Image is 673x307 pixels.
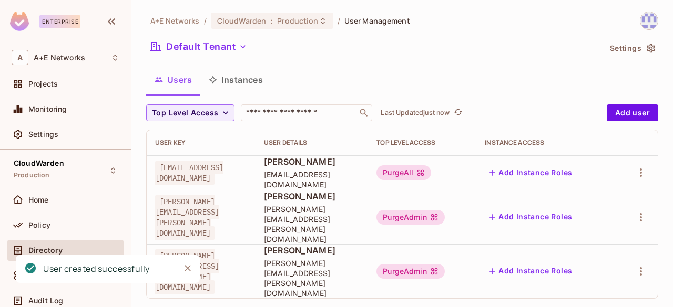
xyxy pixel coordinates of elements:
[28,196,49,204] span: Home
[485,263,576,280] button: Add Instance Roles
[39,15,80,28] div: Enterprise
[264,170,360,189] span: [EMAIL_ADDRESS][DOMAIN_NAME]
[376,165,431,180] div: PurgeAll
[454,108,463,118] span: refresh
[450,107,464,119] span: Click to refresh data
[485,139,606,147] div: Instance Access
[264,190,360,202] span: [PERSON_NAME]
[270,17,273,25] span: :
[152,107,218,120] span: Top Level Access
[485,209,576,226] button: Add Instance Roles
[344,16,410,26] span: User Management
[452,107,464,119] button: refresh
[217,16,266,26] span: CloudWarden
[376,210,445,225] div: PurgeAdmin
[155,161,223,185] span: [EMAIL_ADDRESS][DOMAIN_NAME]
[28,246,63,255] span: Directory
[381,109,450,117] p: Last Updated just now
[43,262,150,276] div: User created successfully
[28,80,58,88] span: Projects
[28,105,67,113] span: Monitoring
[34,54,85,62] span: Workspace: A+E Networks
[485,164,576,181] button: Add Instance Roles
[264,245,360,256] span: [PERSON_NAME]
[607,104,658,121] button: Add user
[14,171,50,179] span: Production
[338,16,340,26] li: /
[200,67,271,93] button: Instances
[155,139,247,147] div: User Key
[155,249,219,294] span: [PERSON_NAME][EMAIL_ADDRESS][PERSON_NAME][DOMAIN_NAME]
[376,139,468,147] div: Top Level Access
[264,258,360,298] span: [PERSON_NAME][EMAIL_ADDRESS][PERSON_NAME][DOMAIN_NAME]
[28,130,58,139] span: Settings
[146,67,200,93] button: Users
[150,16,200,26] span: the active workspace
[204,16,207,26] li: /
[12,50,28,65] span: A
[264,156,360,167] span: [PERSON_NAME]
[146,104,234,121] button: Top Level Access
[264,139,360,147] div: User Details
[10,12,29,31] img: SReyMgAAAABJRU5ErkJggg==
[28,297,63,305] span: Audit Log
[277,16,318,26] span: Production
[640,12,658,29] img: Muhammad Kassali
[14,159,64,167] span: CloudWarden
[606,40,658,57] button: Settings
[264,204,360,244] span: [PERSON_NAME][EMAIL_ADDRESS][PERSON_NAME][DOMAIN_NAME]
[180,260,196,276] button: Close
[146,38,251,55] button: Default Tenant
[155,195,219,240] span: [PERSON_NAME][EMAIL_ADDRESS][PERSON_NAME][DOMAIN_NAME]
[28,221,50,229] span: Policy
[376,264,445,279] div: PurgeAdmin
